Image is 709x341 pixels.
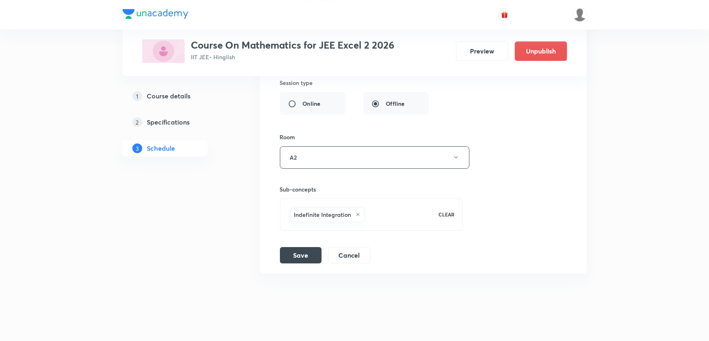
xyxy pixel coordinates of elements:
[573,8,587,22] img: Vivek Patil
[142,39,185,63] img: A9B3D1D9-1C48-462E-BBEE-31CE9FFF3967_plus.png
[498,8,511,21] button: avatar
[147,91,191,101] h5: Course details
[328,247,370,263] button: Cancel
[191,53,395,61] p: IIT JEE • Hinglish
[438,211,454,218] p: CLEAR
[294,210,351,219] h6: Indefinite Integration
[147,143,175,153] h5: Schedule
[123,9,188,19] img: Company Logo
[501,11,508,18] img: avatar
[123,9,188,21] a: Company Logo
[123,88,234,104] a: 1Course details
[280,185,463,194] h6: Sub-concepts
[280,78,313,87] h6: Session type
[515,41,567,61] button: Unpublish
[132,91,142,101] p: 1
[123,114,234,130] a: 2Specifications
[280,146,470,169] button: A2
[280,247,322,263] button: Save
[132,143,142,153] p: 3
[147,117,190,127] h5: Specifications
[132,117,142,127] p: 2
[280,133,295,141] h6: Room
[456,41,508,61] button: Preview
[191,39,395,51] h3: Course On Mathematics for JEE Excel 2 2026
